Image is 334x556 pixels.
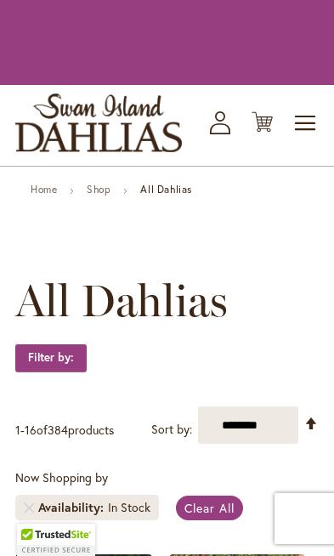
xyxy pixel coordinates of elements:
[15,275,228,326] span: All Dahlias
[15,343,87,372] strong: Filter by:
[15,417,114,444] p: - of products
[15,469,108,485] span: Now Shopping by
[140,183,192,196] strong: All Dahlias
[48,422,68,438] span: 384
[15,422,20,438] span: 1
[31,183,57,196] a: Home
[176,496,243,520] a: Clear All
[15,94,182,152] a: store logo
[25,422,37,438] span: 16
[87,183,110,196] a: Shop
[151,415,192,444] label: Sort by:
[184,500,235,516] span: Clear All
[38,499,108,516] span: Availability
[13,496,60,543] iframe: Launch Accessibility Center
[108,499,150,516] div: In Stock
